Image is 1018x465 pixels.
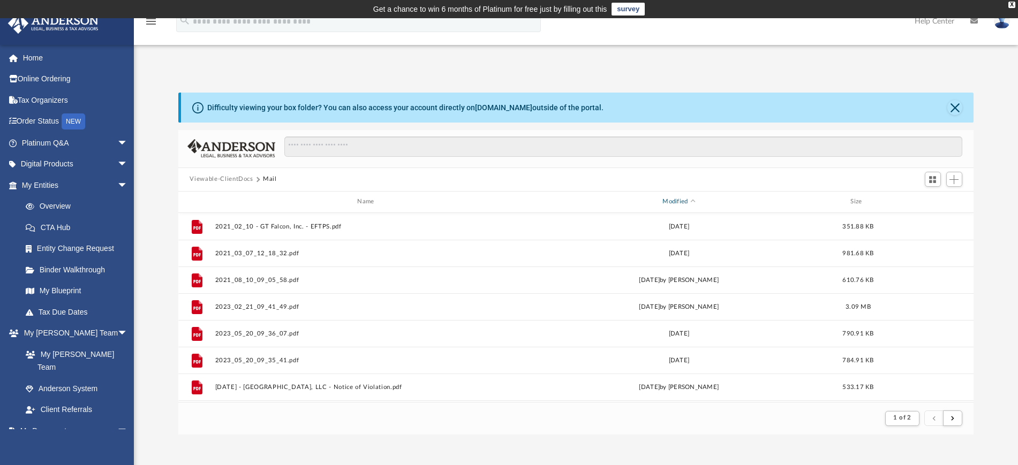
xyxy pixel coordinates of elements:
a: survey [612,3,645,16]
span: 351.88 KB [842,223,873,229]
a: My Blueprint [15,280,139,302]
button: 2021_08_10_09_05_58.pdf [215,276,521,283]
div: NEW [62,113,85,129]
a: Digital Productsarrow_drop_down [7,154,144,175]
div: [DATE] by [PERSON_NAME] [526,382,832,392]
button: Switch to Grid View [925,172,941,187]
button: Close [947,100,962,115]
div: close [1008,2,1015,8]
button: [DATE] - [GEOGRAPHIC_DATA], LLC - Notice of Violation.pdf [215,383,521,390]
span: arrow_drop_down [117,420,139,442]
a: Anderson System [15,378,139,399]
input: Search files and folders [284,136,962,157]
a: Home [7,47,144,68]
span: arrow_drop_down [117,154,139,176]
a: Online Ordering [7,68,144,90]
button: 2021_03_07_12_18_32.pdf [215,249,521,256]
div: [DATE] by [PERSON_NAME] [526,275,832,285]
button: 2021_02_10 - GT Falcon, Inc. - EFTPS.pdf [215,223,521,230]
span: 533.17 KB [842,384,873,390]
span: 1 of 2 [893,415,911,421]
span: 3.09 MB [846,303,871,309]
a: Tax Due Dates [15,301,144,323]
a: Entity Change Request [15,238,144,260]
span: 784.91 KB [842,357,873,363]
div: [DATE] [526,248,832,258]
span: 610.76 KB [842,277,873,283]
img: User Pic [994,13,1010,29]
span: 981.68 KB [842,250,873,256]
button: 2023_05_20_09_35_41.pdf [215,356,521,363]
div: id [884,197,959,207]
div: id [183,197,209,207]
a: Overview [15,196,144,217]
a: menu [145,20,157,28]
a: My Documentsarrow_drop_down [7,420,139,441]
div: Size [836,197,879,207]
a: Client Referrals [15,399,139,421]
a: Tax Organizers [7,89,144,111]
a: CTA Hub [15,217,144,238]
i: menu [145,15,157,28]
button: 1 of 2 [885,411,919,426]
div: [DATE] by [PERSON_NAME] [526,302,832,311]
a: Platinum Q&Aarrow_drop_down [7,132,144,154]
div: grid [178,213,974,402]
button: Viewable-ClientDocs [190,174,253,184]
a: My [PERSON_NAME] Teamarrow_drop_down [7,323,139,344]
button: 2023_02_21_09_41_49.pdf [215,303,521,310]
a: Binder Walkthrough [15,259,144,280]
button: Add [946,172,962,187]
button: 2023_05_20_09_36_07.pdf [215,330,521,337]
div: [DATE] [526,355,832,365]
button: Mail [263,174,277,184]
div: Modified [525,197,832,207]
div: [DATE] [526,329,832,338]
div: Difficulty viewing your box folder? You can also access your account directly on outside of the p... [207,102,604,113]
div: Get a chance to win 6 months of Platinum for free just by filling out this [373,3,607,16]
a: Order StatusNEW [7,111,144,133]
a: [DOMAIN_NAME] [475,103,532,112]
span: arrow_drop_down [117,132,139,154]
span: arrow_drop_down [117,323,139,345]
img: Anderson Advisors Platinum Portal [5,13,102,34]
span: 790.91 KB [842,330,873,336]
span: arrow_drop_down [117,174,139,196]
i: search [179,14,191,26]
a: My Entitiesarrow_drop_down [7,174,144,196]
div: Name [214,197,521,207]
div: [DATE] [526,222,832,231]
a: My [PERSON_NAME] Team [15,344,133,378]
